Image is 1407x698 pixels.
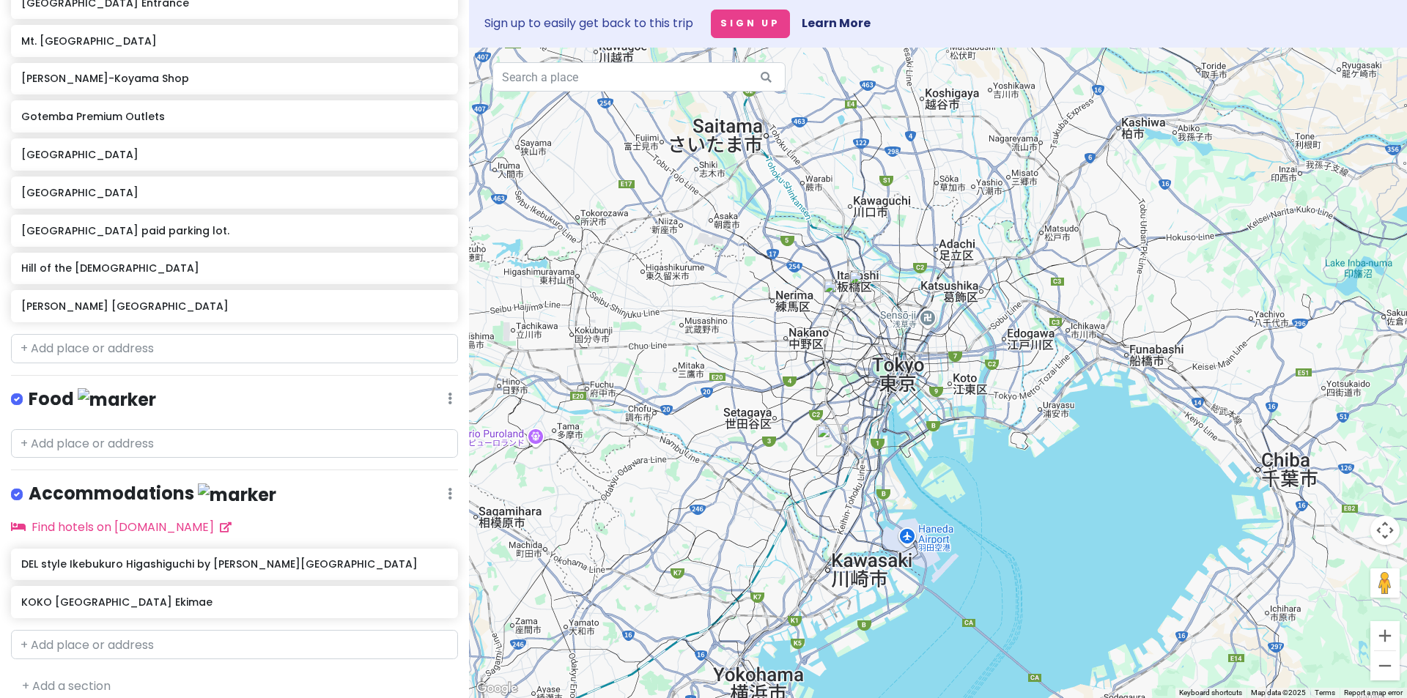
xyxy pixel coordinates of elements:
[849,270,881,302] div: Sugamo Jizodori Shopping Street
[11,519,232,535] a: Find hotels on [DOMAIN_NAME]
[823,279,855,311] div: DEL style Ikebukuro Higashiguchi by Daiwa Roynet Hotel
[1370,516,1400,545] button: Map camera controls
[711,10,790,38] button: Sign Up
[11,630,458,659] input: + Add place or address
[21,557,447,571] h6: DEL style Ikebukuro Higashiguchi by [PERSON_NAME][GEOGRAPHIC_DATA]
[473,679,521,698] img: Google
[21,261,447,275] h6: Hill of the [DEMOGRAPHIC_DATA]
[1315,688,1335,697] a: Terms (opens in new tab)
[1251,688,1306,697] span: Map data ©2025
[29,387,156,412] h4: Food
[492,62,786,92] input: Search a place
[198,483,276,506] img: marker
[21,148,447,161] h6: [GEOGRAPHIC_DATA]
[802,15,871,31] a: Learn More
[21,72,447,85] h6: [PERSON_NAME]-Koyama Shop
[11,334,458,363] input: + Add place or address
[1370,568,1400,598] button: Drag Pegman onto the map to open Street View
[21,300,447,313] h6: [PERSON_NAME] [GEOGRAPHIC_DATA]
[21,34,447,48] h6: Mt. [GEOGRAPHIC_DATA]
[1370,651,1400,680] button: Zoom out
[1370,621,1400,650] button: Zoom in
[22,677,111,694] a: + Add a section
[21,186,447,199] h6: [GEOGRAPHIC_DATA]
[11,429,458,458] input: + Add place or address
[21,224,447,237] h6: [GEOGRAPHIC_DATA] paid parking lot.
[21,595,447,609] h6: KOKO [GEOGRAPHIC_DATA] Ekimae
[29,482,276,506] h4: Accommodations
[21,110,447,123] h6: Gotemba Premium Outlets
[78,388,156,411] img: marker
[473,679,521,698] a: Open this area in Google Maps (opens a new window)
[1179,688,1242,698] button: Keyboard shortcuts
[816,424,849,456] div: Makino Musashi-Koyama Shop
[1344,688,1403,697] a: Report a map error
